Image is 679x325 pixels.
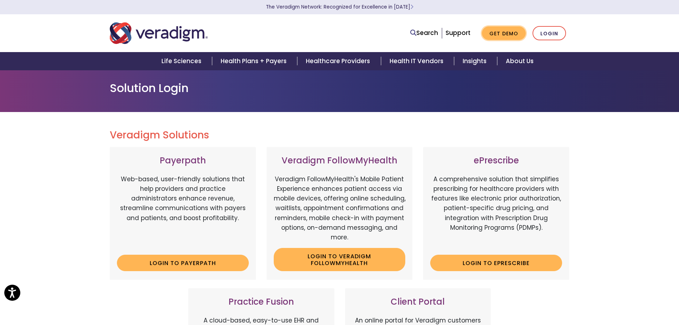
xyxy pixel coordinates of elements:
a: About Us [497,52,542,70]
a: Healthcare Providers [297,52,381,70]
h2: Veradigm Solutions [110,129,570,141]
a: Life Sciences [153,52,212,70]
h3: Client Portal [352,297,484,307]
a: Search [410,28,438,38]
a: Login to Veradigm FollowMyHealth [274,248,406,271]
a: Get Demo [482,26,526,40]
p: Veradigm FollowMyHealth's Mobile Patient Experience enhances patient access via mobile devices, o... [274,174,406,242]
h3: Practice Fusion [195,297,327,307]
img: Veradigm logo [110,21,208,45]
h3: Veradigm FollowMyHealth [274,156,406,166]
h1: Solution Login [110,81,570,95]
a: Health IT Vendors [381,52,454,70]
a: Login to Payerpath [117,255,249,271]
h3: ePrescribe [430,156,562,166]
a: Login to ePrescribe [430,255,562,271]
a: Health Plans + Payers [212,52,297,70]
p: Web-based, user-friendly solutions that help providers and practice administrators enhance revenu... [117,174,249,249]
p: A comprehensive solution that simplifies prescribing for healthcare providers with features like ... [430,174,562,249]
a: Support [446,29,470,37]
a: Login [533,26,566,41]
span: Learn More [410,4,413,10]
a: Insights [454,52,497,70]
h3: Payerpath [117,156,249,166]
a: The Veradigm Network: Recognized for Excellence in [DATE]Learn More [266,4,413,10]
